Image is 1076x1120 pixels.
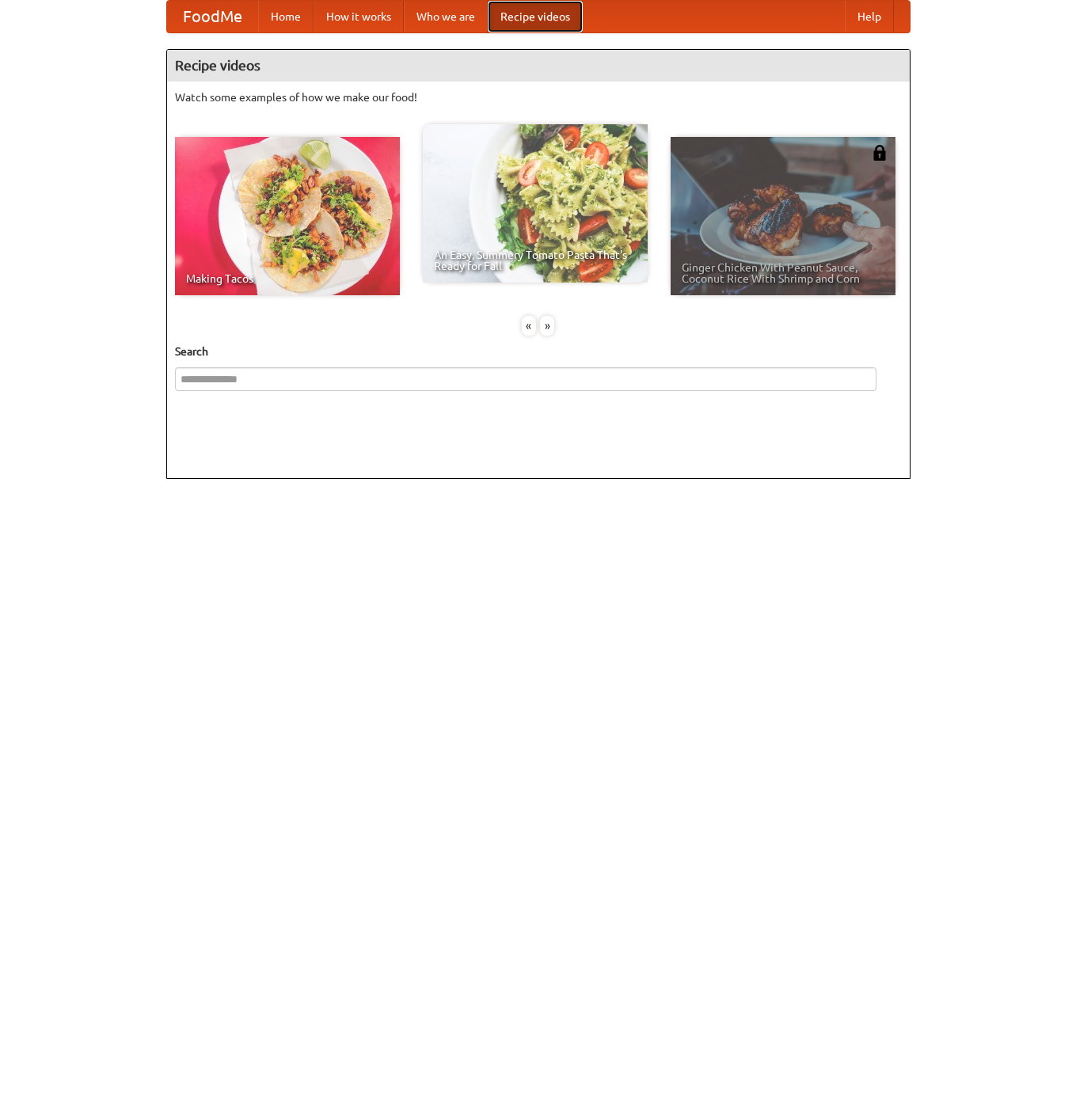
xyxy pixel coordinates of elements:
img: 483408.png [872,145,888,161]
a: Who we are [404,1,488,32]
span: Making Tacos [186,273,389,284]
a: An Easy, Summery Tomato Pasta That's Ready for Fall [423,124,648,283]
a: Home [258,1,314,32]
p: Watch some examples of how we make our food! [175,89,902,105]
h4: Recipe videos [167,50,910,82]
span: An Easy, Summery Tomato Pasta That's Ready for Fall [434,249,637,271]
a: FoodMe [167,1,258,32]
div: « [522,316,536,336]
a: How it works [314,1,404,32]
a: Recipe videos [488,1,583,32]
h5: Search [175,344,902,359]
a: Help [845,1,894,32]
div: » [540,316,554,336]
a: Making Tacos [175,137,400,295]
